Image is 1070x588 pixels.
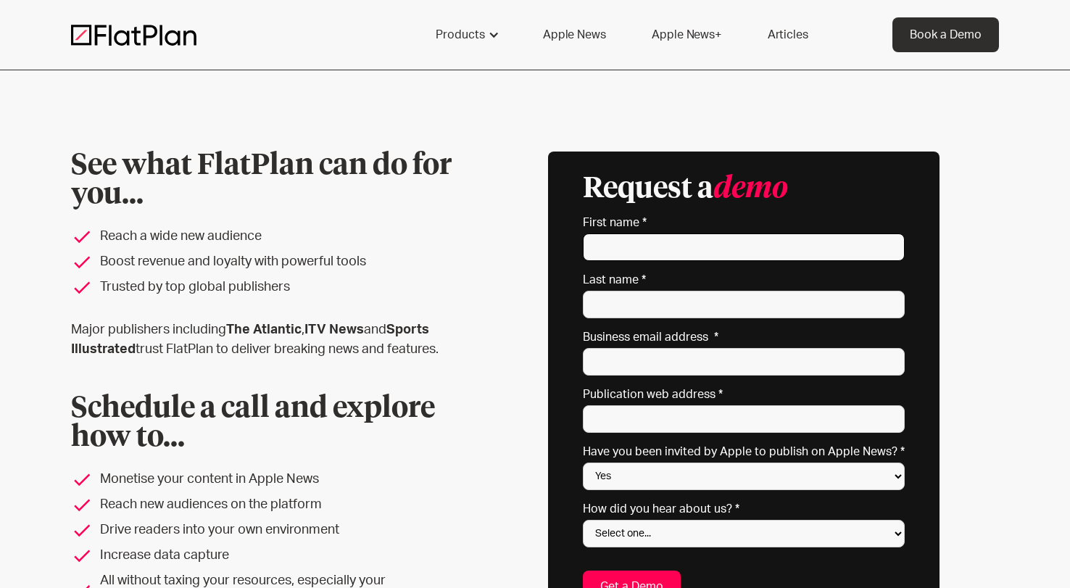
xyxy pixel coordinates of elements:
li: Reach new audiences on the platform [71,495,454,515]
h1: See what FlatPlan can do for you... [71,152,454,210]
li: Boost revenue and loyalty with powerful tools [71,252,454,272]
h2: Schedule a call and explore how to... [71,394,454,452]
label: Last name * [583,273,905,287]
h3: Request a [583,175,788,204]
li: Reach a wide new audience [71,227,454,247]
div: Products [418,17,514,52]
a: Book a Demo [892,17,999,52]
label: First name * [583,215,905,230]
p: Major publishers including , and trust FlatPlan to deliver breaking news and features. [71,320,454,360]
a: Apple News [526,17,623,52]
li: Monetise your content in Apple News [71,470,454,489]
label: Business email address * [583,330,905,344]
li: Drive readers into your own environment [71,521,454,540]
label: Have you been invited by Apple to publish on Apple News? * [583,444,905,459]
em: demo [713,175,788,204]
label: Publication web address * [583,387,905,402]
strong: The Atlantic [226,323,302,336]
div: Products [436,26,485,44]
li: Increase data capture [71,546,454,566]
strong: ITV News [304,323,364,336]
label: How did you hear about us? * [583,502,905,516]
li: Trusted by top global publishers [71,278,454,297]
a: Articles [750,17,826,52]
a: Apple News+ [634,17,738,52]
div: Book a Demo [910,26,982,44]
